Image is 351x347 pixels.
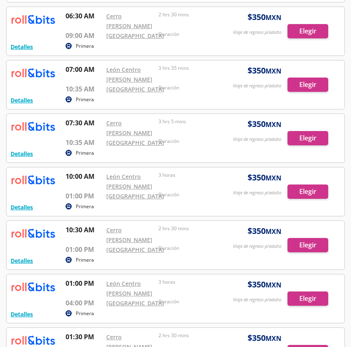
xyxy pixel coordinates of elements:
[11,149,33,158] button: Detalles
[11,310,33,318] button: Detalles
[76,310,94,317] p: Primera
[11,256,33,265] button: Detalles
[106,173,152,190] a: León Centro [PERSON_NAME]
[106,226,152,244] a: Cerro [PERSON_NAME]
[106,192,164,200] a: [GEOGRAPHIC_DATA]
[106,12,152,30] a: Cerro [PERSON_NAME]
[312,308,351,347] iframe: Messagebird Livechat Widget
[76,96,94,103] p: Primera
[106,139,164,147] a: [GEOGRAPHIC_DATA]
[76,149,94,157] p: Primera
[106,85,164,93] a: [GEOGRAPHIC_DATA]
[106,32,164,40] a: [GEOGRAPHIC_DATA]
[11,42,33,51] button: Detalles
[106,299,164,307] a: [GEOGRAPHIC_DATA]
[106,280,152,297] a: León Centro [PERSON_NAME]
[106,246,164,254] a: [GEOGRAPHIC_DATA]
[11,96,33,105] button: Detalles
[106,119,152,137] a: Cerro [PERSON_NAME]
[76,256,94,264] p: Primera
[76,42,94,50] p: Primera
[106,66,152,83] a: León Centro [PERSON_NAME]
[11,203,33,211] button: Detalles
[76,203,94,210] p: Primera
